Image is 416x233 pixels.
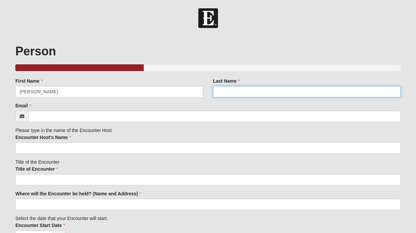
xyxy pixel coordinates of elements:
label: Encounter Start Date [15,222,65,229]
label: First Name [15,78,43,84]
label: Last Name [213,78,240,84]
label: Encounter Host's Name [15,134,71,141]
label: Email [15,102,31,109]
label: Where will the Encounter be held? (Name and Address) [15,190,141,197]
h1: Person [15,44,401,58]
img: Church of Eleven22 Logo [198,8,218,28]
label: Title of Encounter [15,166,58,172]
